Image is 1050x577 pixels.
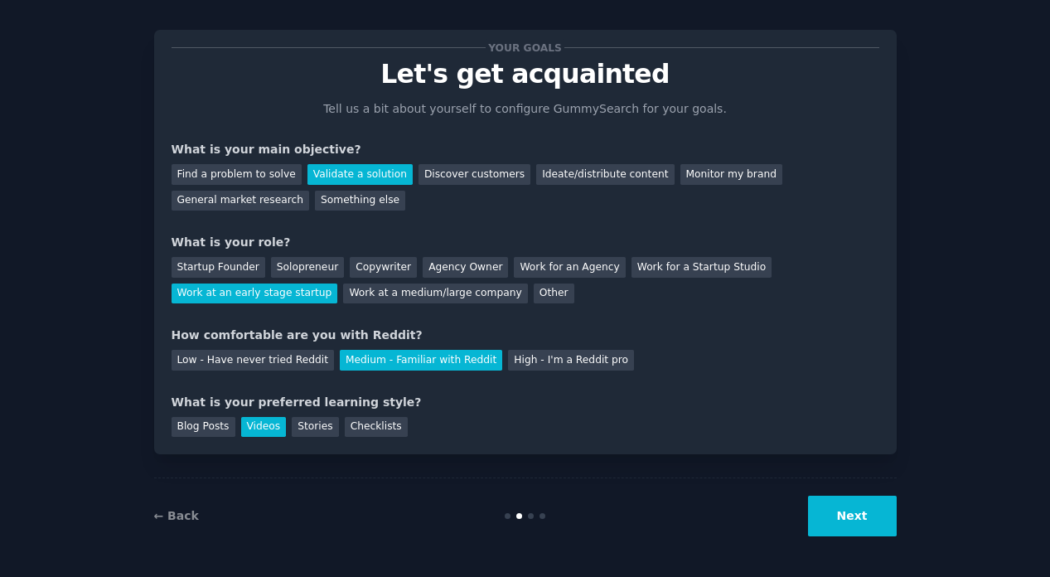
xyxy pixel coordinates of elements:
div: Medium - Familiar with Reddit [340,350,502,371]
div: Stories [292,417,338,438]
div: Monitor my brand [680,164,782,185]
div: Copywriter [350,257,417,278]
div: Work at an early stage startup [172,284,338,304]
a: ← Back [154,509,199,522]
div: Agency Owner [423,257,508,278]
div: Blog Posts [172,417,235,438]
p: Let's get acquainted [172,60,879,89]
p: Tell us a bit about yourself to configure GummySearch for your goals. [317,100,734,118]
div: Find a problem to solve [172,164,302,185]
div: High - I'm a Reddit pro [508,350,634,371]
span: Your goals [486,39,565,56]
div: Checklists [345,417,408,438]
div: Videos [241,417,287,438]
div: Something else [315,191,405,211]
div: Solopreneur [271,257,344,278]
div: Low - Have never tried Reddit [172,350,334,371]
div: Other [534,284,574,304]
div: Work for a Startup Studio [631,257,772,278]
div: Validate a solution [307,164,413,185]
div: Startup Founder [172,257,265,278]
div: Ideate/distribute content [536,164,674,185]
div: How comfortable are you with Reddit? [172,327,879,344]
div: What is your role? [172,234,879,251]
div: Work for an Agency [514,257,625,278]
div: General market research [172,191,310,211]
div: Discover customers [419,164,530,185]
div: What is your preferred learning style? [172,394,879,411]
button: Next [808,496,897,536]
div: Work at a medium/large company [343,284,527,304]
div: What is your main objective? [172,141,879,158]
